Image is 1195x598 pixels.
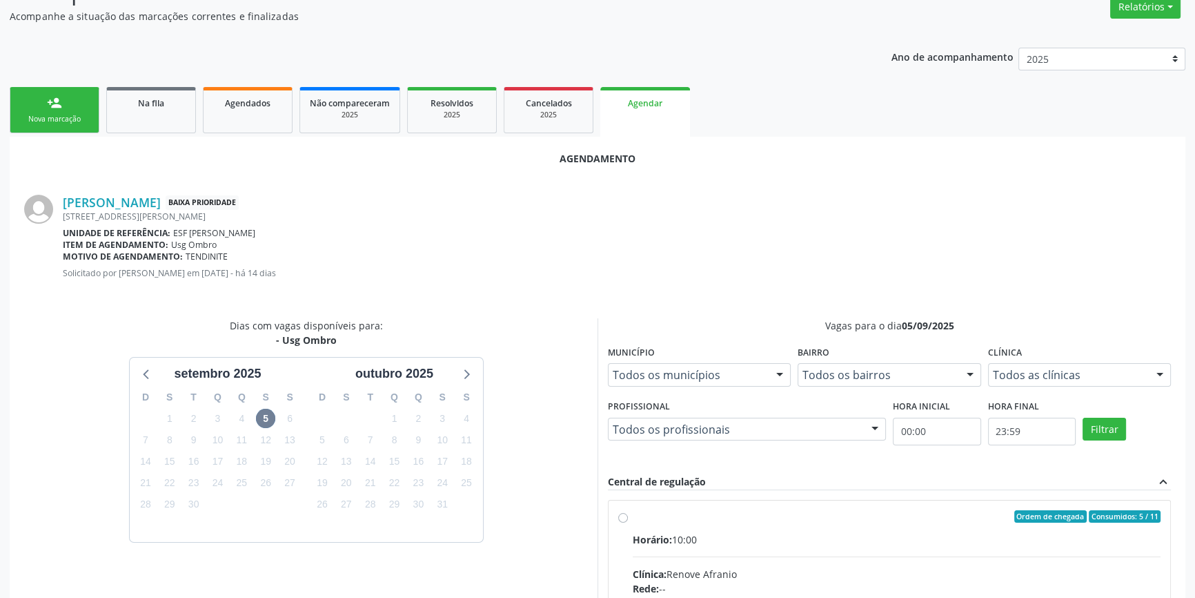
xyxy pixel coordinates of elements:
label: Bairro [798,343,829,364]
div: S [278,387,302,408]
div: Q [230,387,254,408]
div: S [157,387,181,408]
span: quarta-feira, 17 de setembro de 2025 [208,452,227,472]
span: Agendar [628,97,662,109]
span: domingo, 28 de setembro de 2025 [136,495,155,514]
span: sexta-feira, 17 de outubro de 2025 [433,452,452,472]
div: Q [206,387,230,408]
span: Baixa Prioridade [166,195,239,210]
p: Ano de acompanhamento [891,48,1014,65]
span: terça-feira, 9 de setembro de 2025 [184,430,204,450]
span: domingo, 14 de setembro de 2025 [136,452,155,472]
span: quinta-feira, 23 de outubro de 2025 [408,474,428,493]
div: S [334,387,358,408]
div: D [310,387,335,408]
span: quarta-feira, 29 de outubro de 2025 [384,495,404,514]
span: sábado, 13 de setembro de 2025 [280,430,299,450]
span: Na fila [138,97,164,109]
div: Dias com vagas disponíveis para: [230,318,383,347]
span: quarta-feira, 24 de setembro de 2025 [208,474,227,493]
span: segunda-feira, 29 de setembro de 2025 [160,495,179,514]
span: sábado, 20 de setembro de 2025 [280,452,299,472]
span: terça-feira, 2 de setembro de 2025 [184,409,204,428]
label: Município [608,343,655,364]
span: terça-feira, 14 de outubro de 2025 [361,452,380,472]
span: quinta-feira, 9 de outubro de 2025 [408,430,428,450]
span: quinta-feira, 25 de setembro de 2025 [232,474,251,493]
div: 2025 [310,110,390,120]
span: quarta-feira, 22 de outubro de 2025 [384,474,404,493]
span: terça-feira, 7 de outubro de 2025 [361,430,380,450]
span: domingo, 19 de outubro de 2025 [313,474,332,493]
span: quarta-feira, 8 de outubro de 2025 [384,430,404,450]
div: D [134,387,158,408]
span: segunda-feira, 20 de outubro de 2025 [337,474,356,493]
span: Agendados [225,97,270,109]
span: domingo, 21 de setembro de 2025 [136,474,155,493]
p: Acompanhe a situação das marcações correntes e finalizadas [10,9,833,23]
span: domingo, 12 de outubro de 2025 [313,452,332,472]
input: Selecione o horário [988,418,1076,445]
span: quinta-feira, 18 de setembro de 2025 [232,452,251,472]
span: domingo, 7 de setembro de 2025 [136,430,155,450]
span: domingo, 5 de outubro de 2025 [313,430,332,450]
span: quarta-feira, 1 de outubro de 2025 [384,409,404,428]
span: quinta-feira, 4 de setembro de 2025 [232,409,251,428]
p: Solicitado por [PERSON_NAME] em [DATE] - há 14 dias [63,267,1171,279]
span: terça-feira, 30 de setembro de 2025 [184,495,204,514]
span: Todos os municípios [613,368,762,382]
div: outubro 2025 [350,365,439,383]
input: Selecione o horário [893,418,981,445]
span: segunda-feira, 13 de outubro de 2025 [337,452,356,472]
div: [STREET_ADDRESS][PERSON_NAME] [63,211,1171,222]
span: sexta-feira, 26 de setembro de 2025 [256,474,275,493]
span: segunda-feira, 1 de setembro de 2025 [160,409,179,428]
span: Não compareceram [310,97,390,109]
span: quarta-feira, 3 de setembro de 2025 [208,409,227,428]
span: Consumidos: 5 / 11 [1089,510,1161,523]
span: segunda-feira, 8 de setembro de 2025 [160,430,179,450]
span: Todos os bairros [802,368,952,382]
span: sábado, 27 de setembro de 2025 [280,474,299,493]
span: Rede: [633,582,659,595]
span: quarta-feira, 15 de outubro de 2025 [384,452,404,472]
span: sexta-feira, 12 de setembro de 2025 [256,430,275,450]
span: sábado, 25 de outubro de 2025 [457,474,476,493]
img: img [24,195,53,224]
span: 05/09/2025 [902,319,954,332]
div: T [358,387,382,408]
div: S [431,387,455,408]
span: Clínica: [633,568,666,581]
div: Q [382,387,406,408]
div: T [181,387,206,408]
span: Horário: [633,533,672,546]
a: [PERSON_NAME] [63,195,161,210]
div: Nova marcação [20,114,89,124]
span: Todos os profissionais [613,423,858,436]
span: quinta-feira, 30 de outubro de 2025 [408,495,428,514]
div: S [254,387,278,408]
span: sábado, 6 de setembro de 2025 [280,409,299,428]
div: person_add [47,95,62,110]
label: Hora inicial [893,396,950,418]
span: segunda-feira, 15 de setembro de 2025 [160,452,179,472]
span: sexta-feira, 10 de outubro de 2025 [433,430,452,450]
span: segunda-feira, 6 de outubro de 2025 [337,430,356,450]
span: sexta-feira, 19 de setembro de 2025 [256,452,275,472]
span: domingo, 26 de outubro de 2025 [313,495,332,514]
div: Agendamento [24,151,1171,166]
span: sábado, 11 de outubro de 2025 [457,430,476,450]
div: Renove Afranio [633,567,1161,581]
span: terça-feira, 23 de setembro de 2025 [184,474,204,493]
span: terça-feira, 28 de outubro de 2025 [361,495,380,514]
div: Q [406,387,431,408]
span: quinta-feira, 2 de outubro de 2025 [408,409,428,428]
div: 10:00 [633,532,1161,547]
button: Filtrar [1083,418,1126,441]
div: S [455,387,479,408]
div: 2025 [514,110,583,120]
label: Clínica [988,343,1022,364]
span: quinta-feira, 16 de outubro de 2025 [408,452,428,472]
span: segunda-feira, 27 de outubro de 2025 [337,495,356,514]
span: sexta-feira, 24 de outubro de 2025 [433,474,452,493]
